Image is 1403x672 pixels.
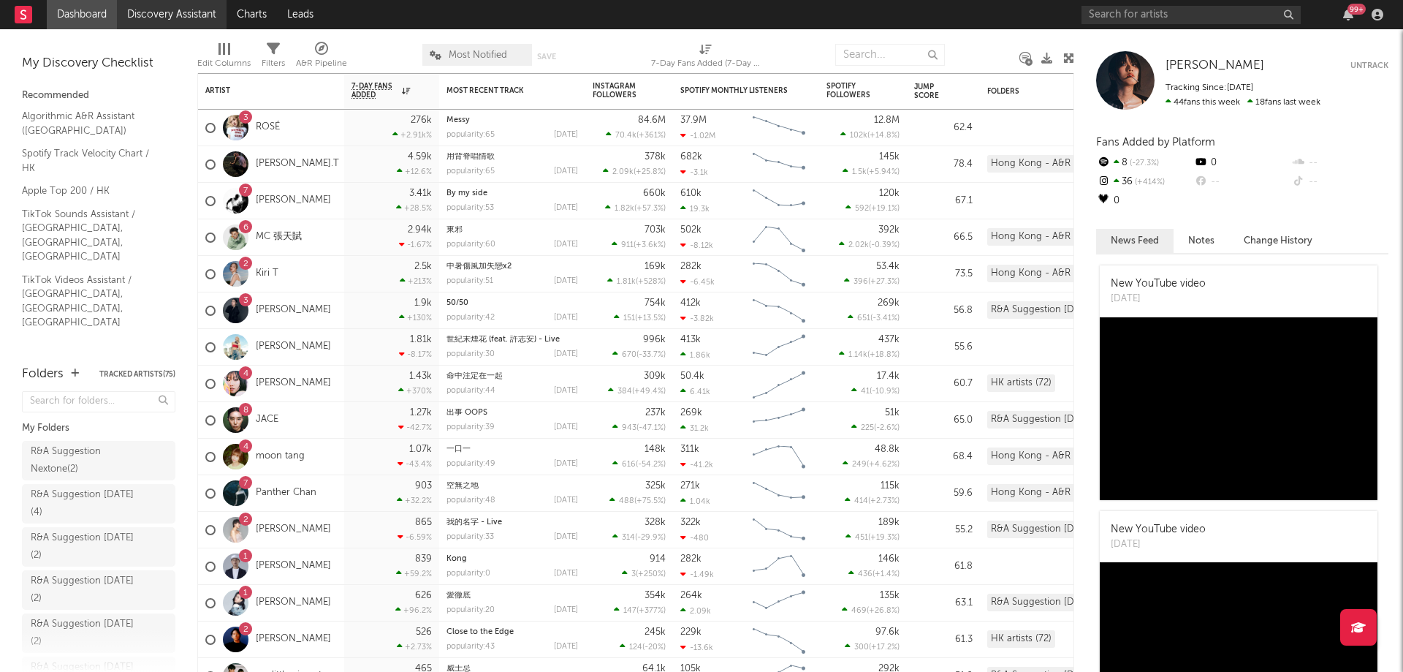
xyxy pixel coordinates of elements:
div: -6.45k [680,277,715,287]
div: popularity: 51 [446,277,493,285]
span: -2.6 % [876,424,897,432]
div: -- [1291,173,1388,192]
div: Folders [22,366,64,383]
div: [DATE] [554,497,578,505]
div: [DATE] [554,167,578,175]
div: Spotify Followers [826,82,878,99]
div: 37.9M [680,116,707,125]
span: 488 [619,497,634,505]
a: ROSÉ [256,121,280,134]
button: Tracked Artists(75) [99,371,175,378]
a: 我的名字 - Live [446,518,502,526]
div: +2.91k % [392,130,432,140]
input: Search for folders... [22,391,175,412]
a: Panther Chan [256,487,316,499]
a: R&A Suggestion [DATE](2) [22,614,175,653]
button: Change History [1229,229,1327,253]
a: TikTok Sounds Assistant / [GEOGRAPHIC_DATA], [GEOGRAPHIC_DATA], [GEOGRAPHIC_DATA] [22,206,161,265]
div: [DATE] [554,314,578,322]
span: -10.9 % [872,388,897,396]
div: 276k [411,116,432,125]
div: 48.8k [875,445,900,454]
svg: Chart title [746,183,812,219]
div: 中暑傷風加失戀x2 [446,263,578,271]
a: 空無之地 [446,482,479,490]
div: 12.8M [874,116,900,125]
div: 50.4k [680,371,704,381]
div: 東邪 [446,226,578,234]
a: [PERSON_NAME] [256,341,331,353]
span: +361 % [639,132,664,140]
a: [PERSON_NAME] [256,195,331,207]
div: 2.5k [414,262,432,271]
div: [DATE] [554,204,578,212]
div: 8 [1096,154,1193,173]
span: -47.1 % [639,424,664,432]
div: 271k [680,481,700,491]
div: HK artists (72) [987,374,1055,392]
div: ( ) [612,240,666,249]
div: -- [1291,154,1388,173]
div: ( ) [851,386,900,396]
div: 62.4 [914,119,973,137]
span: Fans Added by Platform [1096,137,1215,148]
div: Folders [987,87,1097,96]
div: Hong Kong - A&R Pipeline (29) [987,484,1115,502]
div: 322k [680,518,701,527]
div: ( ) [608,386,666,396]
a: 用背脊唱情歌 [446,153,495,161]
div: 命中注定在一起 [446,372,578,380]
a: R&A Suggestion [DATE](2) [22,527,175,567]
div: Hong Kong - A&R Pipeline (29) [987,265,1115,282]
svg: Chart title [746,402,812,439]
div: popularity: 30 [446,350,495,358]
div: 903 [415,481,432,491]
div: 996k [643,335,666,344]
div: ( ) [614,313,666,322]
a: MC 張天賦 [256,231,302,243]
button: Save [537,53,556,61]
span: 592 [855,205,869,213]
button: 99+ [1343,9,1353,20]
span: 1.82k [615,205,634,213]
div: 出事 OOPS [446,409,578,417]
span: 911 [621,241,634,249]
a: 出事 OOPS [446,409,487,417]
div: popularity: 48 [446,497,495,505]
span: 414 [854,497,868,505]
div: R&A Suggestion [DATE] ( 2 ) [31,529,134,565]
div: 17.4k [877,371,900,381]
div: 328k [645,518,666,527]
div: +12.6 % [397,167,432,176]
div: 2.94k [408,225,432,235]
div: -8.12k [680,241,713,250]
div: popularity: 53 [446,204,494,212]
div: My Folders [22,420,175,437]
span: +4.62 % [869,461,897,469]
div: 55.6 [914,339,973,356]
div: 55.2 [914,521,973,539]
svg: Chart title [746,219,812,256]
div: Instagram Followers [593,82,644,99]
div: 115k [881,481,900,491]
div: +28.5 % [396,203,432,213]
div: 59.6 [914,485,973,502]
span: 2.09k [612,168,634,176]
span: 943 [622,424,636,432]
div: 53.4k [876,262,900,271]
div: New YouTube video [1111,522,1206,537]
a: [PERSON_NAME].T [256,158,339,170]
div: 空無之地 [446,482,578,490]
input: Search... [835,44,945,66]
div: ( ) [843,167,900,176]
span: 670 [622,351,636,359]
span: -3.41 % [872,314,897,322]
button: News Feed [1096,229,1174,253]
div: R&A Suggestion [DATE] (4) [987,411,1112,429]
span: +528 % [638,278,664,286]
a: [PERSON_NAME] [256,524,331,536]
div: 68.4 [914,448,973,466]
span: 41 [861,388,870,396]
div: Edit Columns [197,37,251,79]
div: 用背脊唱情歌 [446,153,578,161]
